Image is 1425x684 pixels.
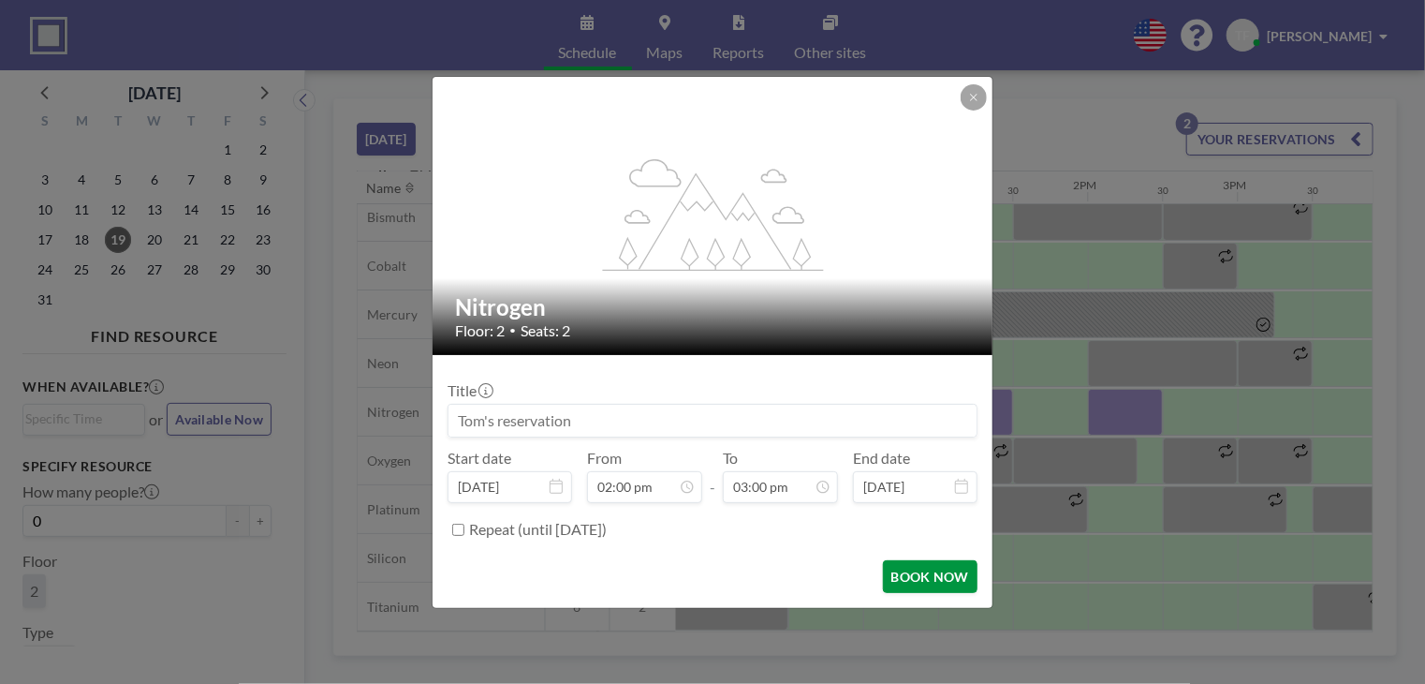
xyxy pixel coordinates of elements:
g: flex-grow: 1.2; [603,157,824,270]
label: To [723,449,738,468]
span: Floor: 2 [455,321,505,340]
label: Start date [448,449,511,468]
label: Repeat (until [DATE]) [469,520,607,539]
span: Seats: 2 [521,321,570,340]
label: End date [853,449,910,468]
span: - [710,455,715,497]
input: Tom's reservation [448,405,977,437]
span: • [509,323,516,337]
h2: Nitrogen [455,293,972,321]
label: Title [448,381,492,400]
button: BOOK NOW [883,560,977,593]
label: From [587,449,622,468]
